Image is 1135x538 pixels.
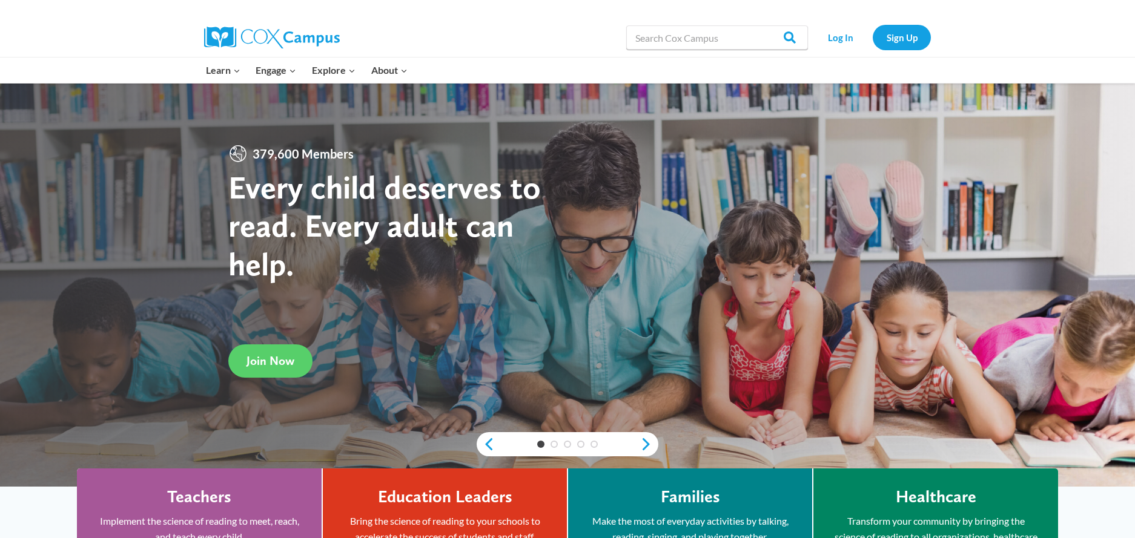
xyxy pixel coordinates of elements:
[228,168,541,283] strong: Every child deserves to read. Every adult can help.
[378,487,512,507] h4: Education Leaders
[640,437,658,451] a: next
[312,62,356,78] span: Explore
[626,25,808,50] input: Search Cox Campus
[167,487,231,507] h4: Teachers
[814,25,867,50] a: Log In
[206,62,240,78] span: Learn
[564,441,571,448] a: 3
[204,27,340,48] img: Cox Campus
[591,441,598,448] a: 5
[814,25,931,50] nav: Secondary Navigation
[577,441,584,448] a: 4
[896,487,976,507] h4: Healthcare
[198,57,415,83] nav: Primary Navigation
[477,437,495,451] a: previous
[371,62,408,78] span: About
[661,487,720,507] h4: Families
[477,432,658,456] div: content slider buttons
[537,441,544,448] a: 1
[248,144,359,163] span: 379,600 Members
[228,344,313,378] a: Join Now
[551,441,558,448] a: 2
[256,62,296,78] span: Engage
[247,353,294,368] span: Join Now
[873,25,931,50] a: Sign Up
